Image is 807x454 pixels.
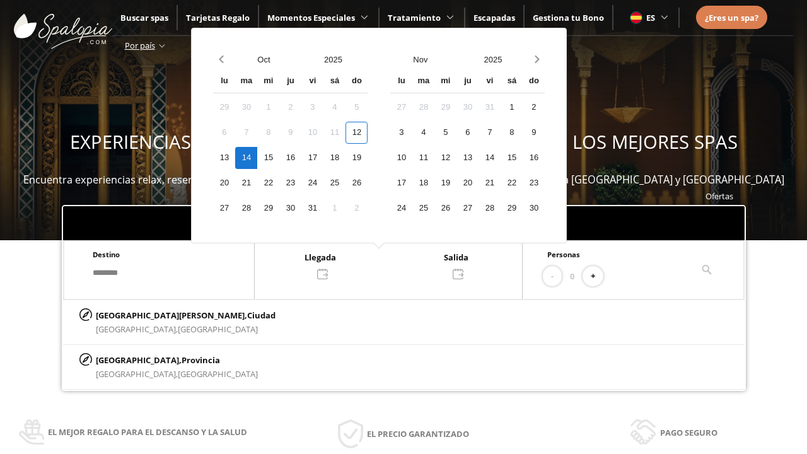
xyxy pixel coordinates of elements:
span: [GEOGRAPHIC_DATA] [178,323,258,335]
div: 2 [279,96,301,119]
div: 23 [523,172,545,194]
span: [GEOGRAPHIC_DATA] [178,368,258,380]
div: 29 [213,96,235,119]
div: 4 [323,96,345,119]
div: mi [257,71,279,93]
div: 10 [301,122,323,144]
div: 5 [345,96,368,119]
div: ma [235,71,257,93]
span: Por país [125,40,155,51]
div: sá [323,71,345,93]
div: 29 [501,197,523,219]
div: 26 [434,197,456,219]
div: 18 [323,147,345,169]
div: 24 [301,172,323,194]
div: sá [501,71,523,93]
div: 19 [345,147,368,169]
div: 27 [390,96,412,119]
div: 30 [456,96,479,119]
a: Escapadas [473,12,515,23]
a: ¿Eres un spa? [705,11,758,25]
div: 27 [213,197,235,219]
div: 13 [456,147,479,169]
span: 0 [570,269,574,283]
a: Buscar spas [120,12,168,23]
span: Ciudad [247,310,276,321]
button: Next month [529,49,545,71]
div: 24 [390,197,412,219]
span: Pago seguro [660,426,717,439]
div: 3 [301,96,323,119]
span: ¿Eres un spa? [705,12,758,23]
div: 18 [412,172,434,194]
div: do [523,71,545,93]
div: 6 [213,122,235,144]
button: Open years overlay [456,49,529,71]
div: 14 [235,147,257,169]
div: 31 [301,197,323,219]
div: 17 [301,147,323,169]
a: Ofertas [705,190,733,202]
div: mi [434,71,456,93]
div: 2 [345,197,368,219]
div: lu [213,71,235,93]
div: 30 [279,197,301,219]
div: 16 [279,147,301,169]
div: Calendar wrapper [390,71,545,219]
div: ju [456,71,479,93]
div: do [345,71,368,93]
div: 23 [279,172,301,194]
div: 1 [257,96,279,119]
div: 28 [479,197,501,219]
div: 8 [257,122,279,144]
div: ma [412,71,434,93]
div: 1 [501,96,523,119]
div: lu [390,71,412,93]
div: 11 [412,147,434,169]
div: 26 [345,172,368,194]
span: EXPERIENCIAS WELLNESS PARA REGALAR Y DISFRUTAR EN LOS MEJORES SPAS [70,129,738,154]
span: [GEOGRAPHIC_DATA], [96,323,178,335]
div: 11 [323,122,345,144]
div: 25 [323,172,345,194]
span: El precio garantizado [367,427,469,441]
span: El mejor regalo para el descanso y la salud [48,425,247,439]
a: Tarjetas Regalo [186,12,250,23]
div: 21 [479,172,501,194]
div: vi [479,71,501,93]
div: 29 [434,96,456,119]
div: 5 [434,122,456,144]
p: [GEOGRAPHIC_DATA][PERSON_NAME], [96,308,276,322]
div: 16 [523,147,545,169]
div: 13 [213,147,235,169]
div: 9 [523,122,545,144]
div: 27 [456,197,479,219]
div: 29 [257,197,279,219]
div: 28 [235,197,257,219]
img: ImgLogoSpalopia.BvClDcEz.svg [14,1,112,49]
div: 20 [213,172,235,194]
button: - [543,266,562,287]
div: 30 [523,197,545,219]
div: ju [279,71,301,93]
div: 2 [523,96,545,119]
div: 28 [412,96,434,119]
div: 1 [323,197,345,219]
button: Previous month [213,49,229,71]
div: 21 [235,172,257,194]
div: 7 [479,122,501,144]
div: 19 [434,172,456,194]
div: 9 [279,122,301,144]
span: Provincia [182,354,220,366]
button: Open months overlay [229,49,298,71]
div: 15 [501,147,523,169]
a: Gestiona tu Bono [533,12,604,23]
button: + [583,266,603,287]
div: 12 [434,147,456,169]
div: 14 [479,147,501,169]
div: 31 [479,96,501,119]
